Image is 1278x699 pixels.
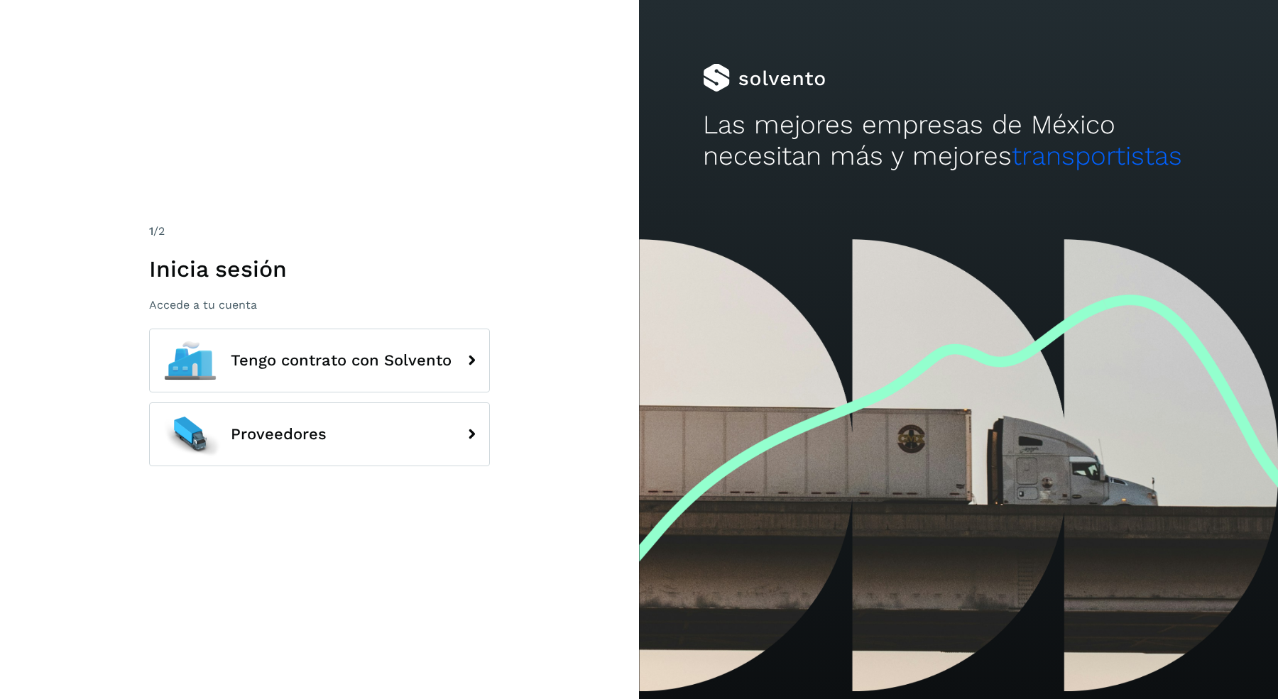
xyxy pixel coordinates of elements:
[149,224,153,238] span: 1
[231,426,327,443] span: Proveedores
[149,223,490,240] div: /2
[231,352,452,369] span: Tengo contrato con Solvento
[149,255,490,282] h1: Inicia sesión
[149,329,490,392] button: Tengo contrato con Solvento
[1012,141,1182,171] span: transportistas
[149,402,490,466] button: Proveedores
[149,298,490,312] p: Accede a tu cuenta
[703,109,1214,172] h2: Las mejores empresas de México necesitan más y mejores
